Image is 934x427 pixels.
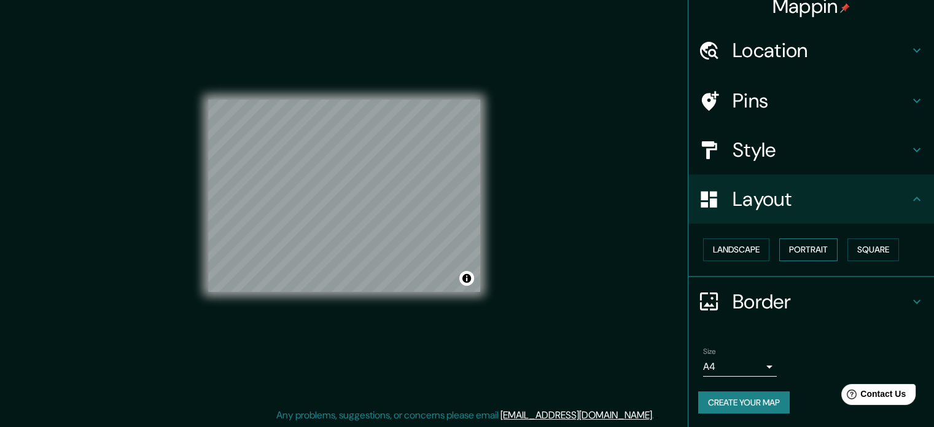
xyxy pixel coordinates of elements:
div: Location [688,26,934,75]
p: Any problems, suggestions, or concerns please email . [276,408,654,423]
label: Size [703,346,716,356]
a: [EMAIL_ADDRESS][DOMAIN_NAME] [500,409,652,421]
div: . [654,408,656,423]
h4: Pins [733,88,909,113]
button: Square [847,238,899,261]
button: Toggle attribution [459,271,474,286]
button: Portrait [779,238,838,261]
button: Landscape [703,238,769,261]
div: Layout [688,174,934,224]
div: Style [688,125,934,174]
button: Create your map [698,391,790,414]
img: pin-icon.png [840,3,850,13]
h4: Style [733,138,909,162]
h4: Border [733,289,909,314]
div: Border [688,277,934,326]
iframe: Help widget launcher [825,379,920,413]
h4: Location [733,38,909,63]
canvas: Map [208,100,480,292]
div: Pins [688,76,934,125]
div: A4 [703,357,777,377]
div: . [656,408,658,423]
h4: Layout [733,187,909,211]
